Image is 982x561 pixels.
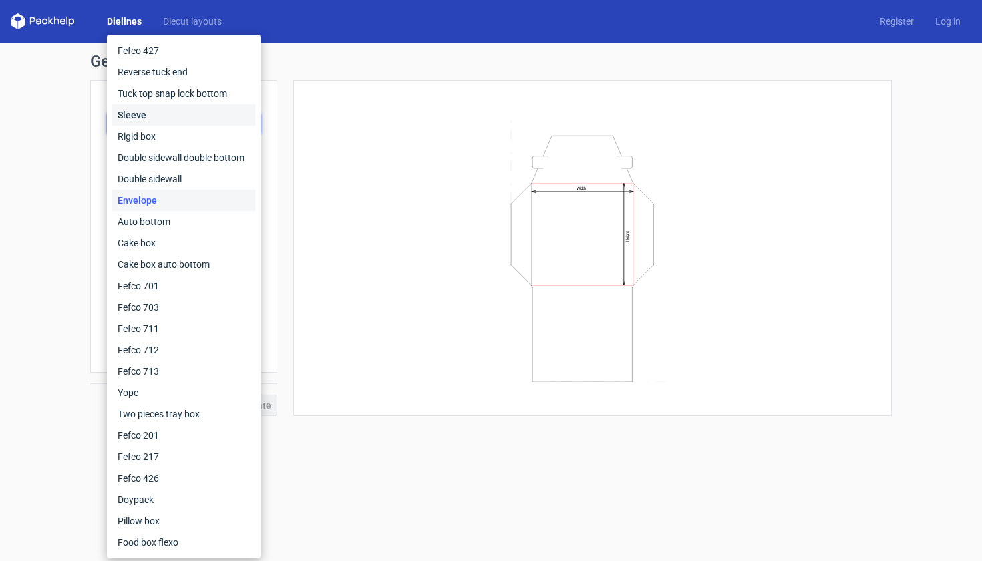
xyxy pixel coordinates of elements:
div: Two pieces tray box [112,403,255,425]
div: Cake box [112,232,255,254]
div: Rigid box [112,126,255,147]
div: Yope [112,382,255,403]
div: Pillow box [112,510,255,532]
div: Double sidewall double bottom [112,147,255,168]
div: Fefco 711 [112,318,255,339]
div: Tuck top snap lock bottom [112,83,255,104]
text: Height [625,230,630,241]
div: Fefco 217 [112,446,255,467]
div: Fefco 713 [112,361,255,382]
div: Fefco 712 [112,339,255,361]
div: Food box flexo [112,532,255,553]
div: Envelope [112,190,255,211]
a: Dielines [96,15,152,28]
div: Fefco 703 [112,297,255,318]
div: Doypack [112,489,255,510]
text: Width [577,186,586,190]
div: Sleeve [112,104,255,126]
div: Cake box auto bottom [112,254,255,275]
div: Fefco 201 [112,425,255,446]
a: Log in [925,15,971,28]
div: Fefco 426 [112,467,255,489]
a: Diecut layouts [152,15,232,28]
h1: Generate new dieline [90,53,892,69]
div: Reverse tuck end [112,61,255,83]
div: Fefco 701 [112,275,255,297]
div: Auto bottom [112,211,255,232]
a: Register [869,15,925,28]
div: Double sidewall [112,168,255,190]
div: Fefco 427 [112,40,255,61]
